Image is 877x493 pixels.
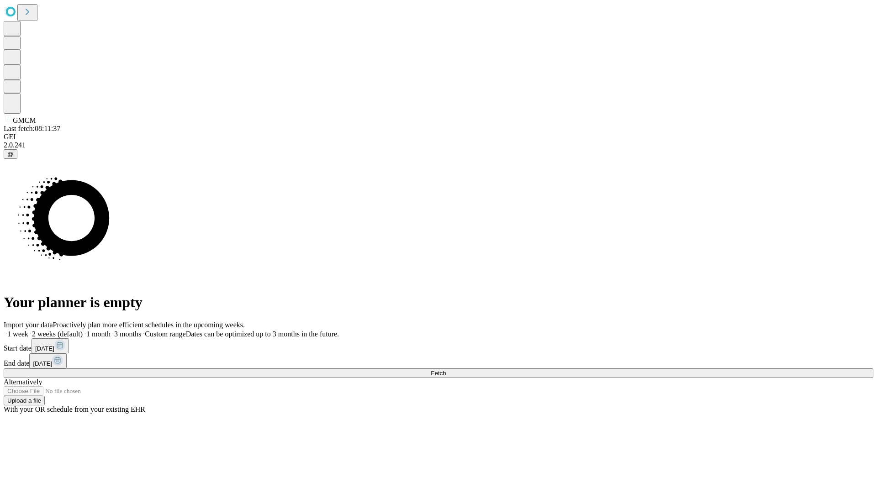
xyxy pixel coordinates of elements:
[4,378,42,386] span: Alternatively
[4,125,60,132] span: Last fetch: 08:11:37
[145,330,185,338] span: Custom range
[35,345,54,352] span: [DATE]
[13,116,36,124] span: GMCM
[32,330,83,338] span: 2 weeks (default)
[114,330,141,338] span: 3 months
[4,133,873,141] div: GEI
[7,330,28,338] span: 1 week
[86,330,111,338] span: 1 month
[4,294,873,311] h1: Your planner is empty
[4,141,873,149] div: 2.0.241
[32,338,69,353] button: [DATE]
[4,368,873,378] button: Fetch
[4,321,53,329] span: Import your data
[431,370,446,377] span: Fetch
[7,151,14,157] span: @
[4,353,873,368] div: End date
[33,360,52,367] span: [DATE]
[4,396,45,405] button: Upload a file
[4,338,873,353] div: Start date
[53,321,245,329] span: Proactively plan more efficient schedules in the upcoming weeks.
[4,149,17,159] button: @
[4,405,145,413] span: With your OR schedule from your existing EHR
[29,353,67,368] button: [DATE]
[186,330,339,338] span: Dates can be optimized up to 3 months in the future.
